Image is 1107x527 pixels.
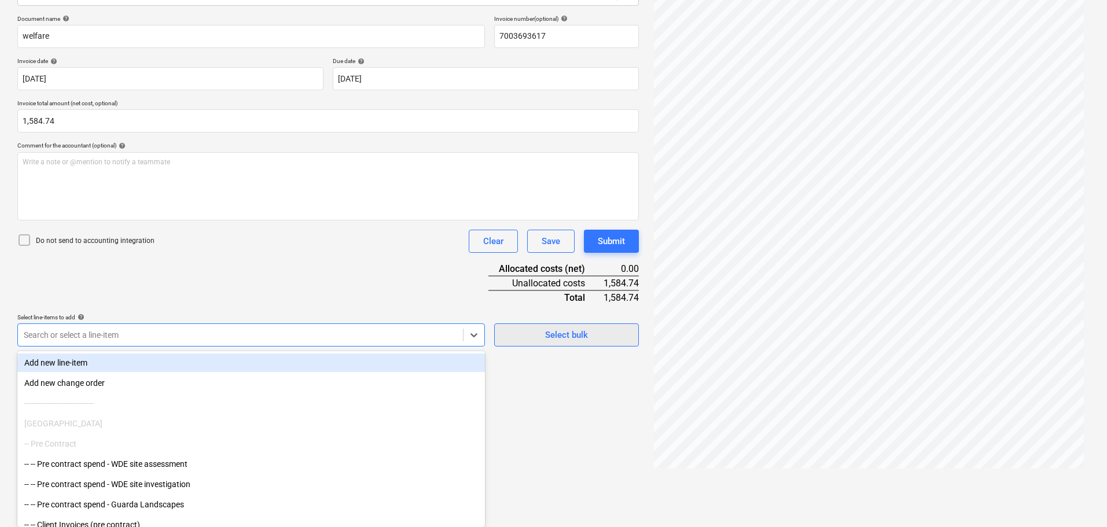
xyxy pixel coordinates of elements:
div: -- -- Pre contract spend - Guarda Landscapes [17,495,485,514]
p: Invoice total amount (net cost, optional) [17,99,639,109]
div: Add new line-item [17,353,485,372]
div: Clear [483,234,503,249]
div: Total [488,290,604,304]
div: [GEOGRAPHIC_DATA] [17,414,485,433]
div: Allocated costs (net) [488,262,604,276]
input: Document name [17,25,485,48]
span: help [60,15,69,22]
span: help [558,15,568,22]
div: Galley Lane [17,414,485,433]
span: help [75,314,84,320]
div: ------------------------------ [17,394,485,412]
div: 1,584.74 [604,290,639,304]
div: -- Pre Contract [17,434,485,453]
div: Add new change order [17,374,485,392]
button: Save [527,230,575,253]
input: Invoice number [494,25,639,48]
div: 1,584.74 [604,276,639,290]
input: Invoice date not specified [17,67,323,90]
input: Due date not specified [333,67,639,90]
div: Invoice date [17,57,323,65]
span: help [48,58,57,65]
div: Invoice number (optional) [494,15,639,23]
p: Do not send to accounting integration [36,236,155,246]
div: Due date [333,57,639,65]
button: Select bulk [494,323,639,347]
button: Submit [584,230,639,253]
div: -- -- Pre contract spend - WDE site investigation [17,475,485,493]
div: Save [542,234,560,249]
iframe: Chat Widget [1049,471,1107,527]
div: -- -- Pre contract spend - WDE site assessment [17,455,485,473]
div: 0.00 [604,262,639,276]
div: Submit [598,234,625,249]
input: Invoice total amount (net cost, optional) [17,109,639,132]
div: Select line-items to add [17,314,485,321]
button: Clear [469,230,518,253]
div: Select bulk [545,327,588,342]
div: Document name [17,15,485,23]
span: help [355,58,365,65]
div: Comment for the accountant (optional) [17,142,639,149]
span: help [116,142,126,149]
div: Unallocated costs [488,276,604,290]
